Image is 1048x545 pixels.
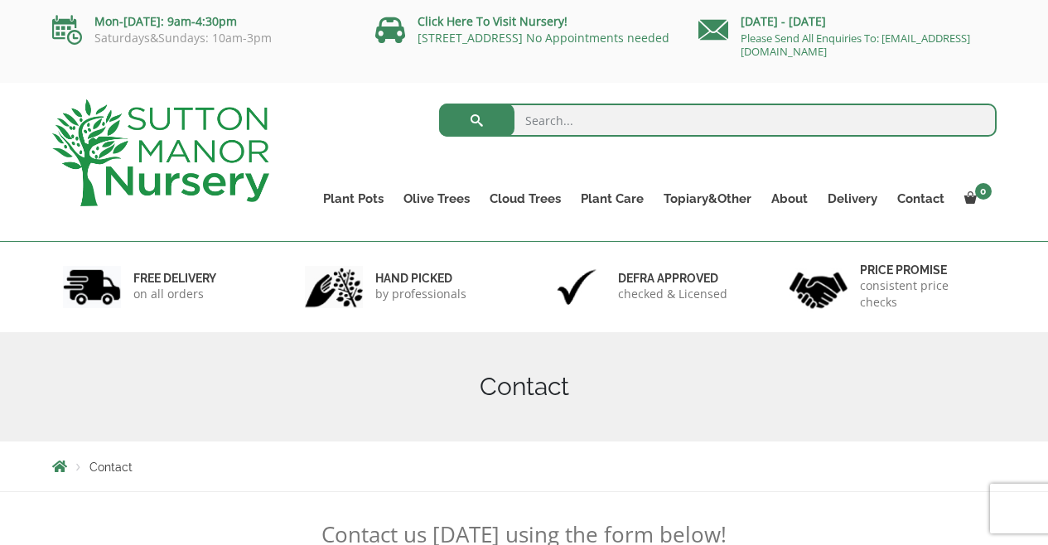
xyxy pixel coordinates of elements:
p: Mon-[DATE]: 9am-4:30pm [52,12,350,31]
a: Please Send All Enquiries To: [EMAIL_ADDRESS][DOMAIN_NAME] [741,31,970,59]
a: About [761,187,818,210]
img: 2.jpg [305,266,363,308]
h1: Contact [52,372,997,402]
p: consistent price checks [860,277,986,311]
p: by professionals [375,286,466,302]
input: Search... [439,104,997,137]
span: 0 [975,183,992,200]
h6: Defra approved [618,271,727,286]
a: Contact [887,187,954,210]
p: checked & Licensed [618,286,727,302]
h6: hand picked [375,271,466,286]
a: 0 [954,187,997,210]
h6: FREE DELIVERY [133,271,216,286]
img: logo [52,99,269,206]
a: [STREET_ADDRESS] No Appointments needed [418,30,669,46]
a: Topiary&Other [654,187,761,210]
p: on all orders [133,286,216,302]
a: Olive Trees [394,187,480,210]
nav: Breadcrumbs [52,460,997,473]
h6: Price promise [860,263,986,277]
span: Contact [89,461,133,474]
img: 1.jpg [63,266,121,308]
a: Cloud Trees [480,187,571,210]
p: Saturdays&Sundays: 10am-3pm [52,31,350,45]
a: Plant Pots [313,187,394,210]
img: 4.jpg [790,262,848,312]
p: [DATE] - [DATE] [698,12,997,31]
a: Plant Care [571,187,654,210]
img: 3.jpg [548,266,606,308]
a: Click Here To Visit Nursery! [418,13,567,29]
a: Delivery [818,187,887,210]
